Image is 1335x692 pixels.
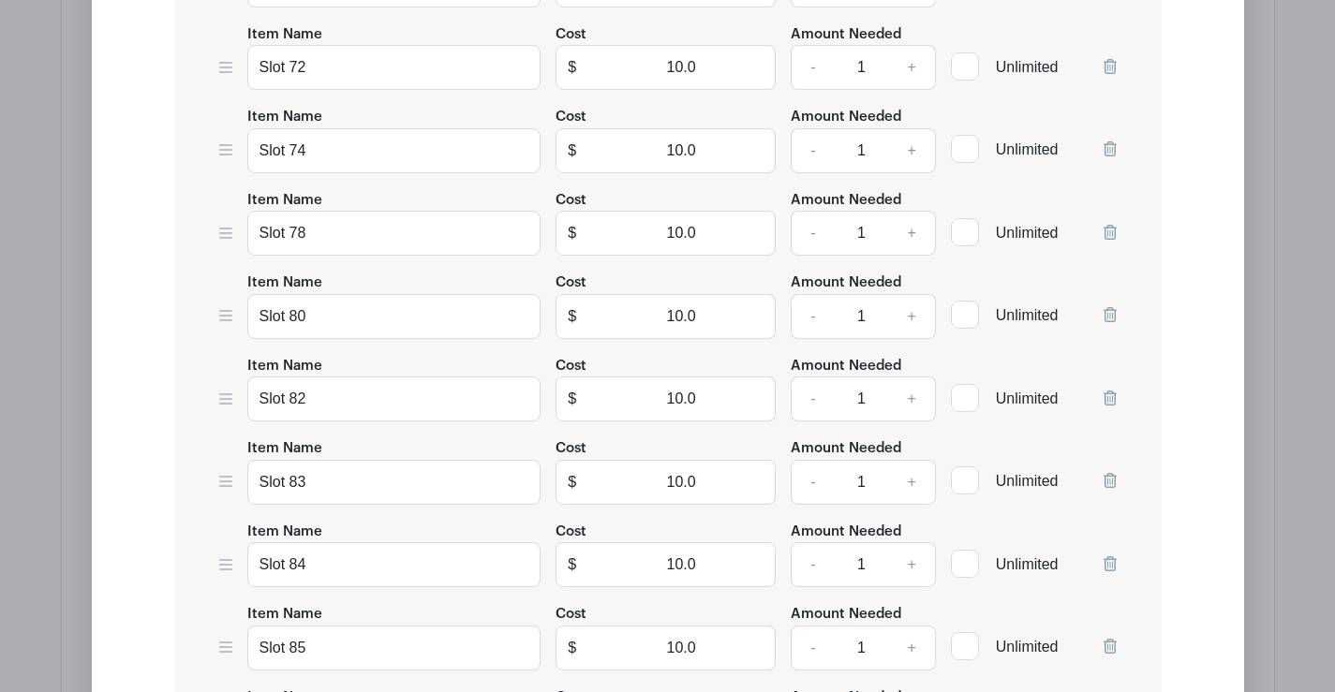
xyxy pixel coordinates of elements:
[791,211,834,256] a: -
[247,24,322,46] label: Item Name
[556,45,588,90] span: $
[247,272,322,294] label: Item Name
[888,45,935,90] a: +
[791,626,834,670] a: -
[791,542,834,587] a: -
[247,128,541,173] input: e.g. Snacks or Check-in Attendees
[791,294,834,339] a: -
[556,356,586,377] label: Cost
[247,460,541,505] input: e.g. Snacks or Check-in Attendees
[556,542,588,587] span: $
[888,294,935,339] a: +
[791,460,834,505] a: -
[247,190,322,212] label: Item Name
[888,211,935,256] a: +
[888,460,935,505] a: +
[247,376,541,421] input: e.g. Snacks or Check-in Attendees
[247,211,541,256] input: e.g. Snacks or Check-in Attendees
[247,542,541,587] input: e.g. Snacks or Check-in Attendees
[556,272,586,294] label: Cost
[791,604,901,626] label: Amount Needed
[556,522,586,543] label: Cost
[888,376,935,421] a: +
[556,107,586,128] label: Cost
[556,460,588,505] span: $
[791,376,834,421] a: -
[247,294,541,339] input: e.g. Snacks or Check-in Attendees
[247,626,541,670] input: e.g. Snacks or Check-in Attendees
[791,107,901,128] label: Amount Needed
[556,604,586,626] label: Cost
[791,128,834,173] a: -
[996,225,1059,241] span: Unlimited
[556,24,586,46] label: Cost
[556,190,586,212] label: Cost
[791,272,901,294] label: Amount Needed
[888,542,935,587] a: +
[247,522,322,543] label: Item Name
[996,390,1059,406] span: Unlimited
[888,128,935,173] a: +
[556,376,588,421] span: $
[556,294,588,339] span: $
[996,59,1059,75] span: Unlimited
[996,639,1059,655] span: Unlimited
[556,211,588,256] span: $
[791,24,901,46] label: Amount Needed
[556,128,588,173] span: $
[996,307,1059,323] span: Unlimited
[888,626,935,670] a: +
[247,356,322,377] label: Item Name
[791,356,901,377] label: Amount Needed
[247,45,541,90] input: e.g. Snacks or Check-in Attendees
[791,45,834,90] a: -
[996,473,1059,489] span: Unlimited
[556,626,588,670] span: $
[996,141,1059,157] span: Unlimited
[996,556,1059,572] span: Unlimited
[556,438,586,460] label: Cost
[247,438,322,460] label: Item Name
[791,190,901,212] label: Amount Needed
[247,604,322,626] label: Item Name
[791,438,901,460] label: Amount Needed
[247,107,322,128] label: Item Name
[791,522,901,543] label: Amount Needed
